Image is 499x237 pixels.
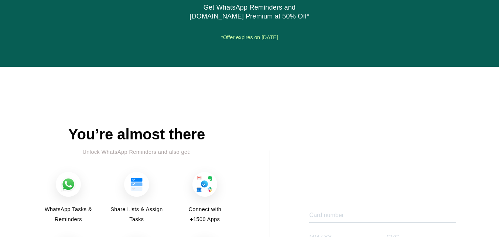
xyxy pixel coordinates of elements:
img: Connect with +1500 Apps [192,172,217,197]
div: You’re almost there [37,126,236,143]
div: Get WhatsApp Reminders and [DOMAIN_NAME] Premium at 50% Off* [181,3,318,21]
span: WhatsApp Tasks & Reminders [37,204,100,224]
span: Share Lists & Assign Tasks [105,204,168,224]
img: Share Lists & Assign Tasks [124,172,149,197]
img: WhatsApp Tasks & Reminders [56,172,81,197]
div: Unlock WhatsApp Reminders and also get: [37,147,236,157]
span: Connect with +1500 Apps [184,204,226,224]
div: *Offer expires on [DATE] [143,32,356,43]
iframe: Secure payment button frame [304,145,462,182]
